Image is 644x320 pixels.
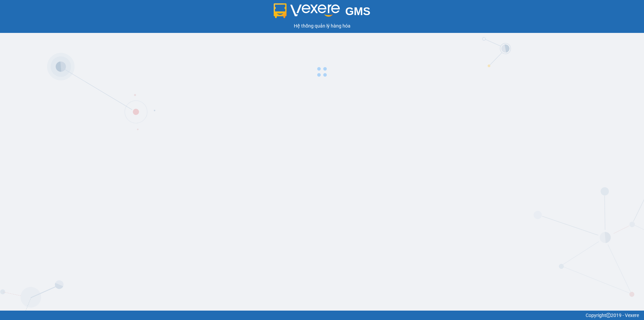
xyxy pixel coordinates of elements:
img: logo 2 [274,3,340,18]
div: Copyright 2019 - Vexere [5,312,639,319]
span: copyright [606,313,611,318]
div: Hệ thống quản lý hàng hóa [2,22,642,30]
span: GMS [345,5,370,17]
a: GMS [274,10,371,15]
